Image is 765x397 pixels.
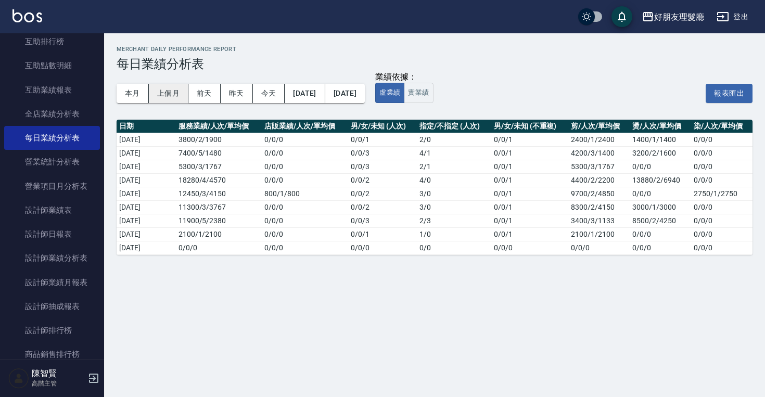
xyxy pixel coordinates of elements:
[4,30,100,54] a: 互助排行榜
[568,187,630,200] td: 9700/2/4850
[117,57,753,71] h3: 每日業績分析表
[417,173,491,187] td: 4 / 0
[568,200,630,214] td: 8300/2/4150
[568,241,630,254] td: 0/0/0
[691,173,753,187] td: 0/0/0
[221,84,253,103] button: 昨天
[253,84,285,103] button: 今天
[654,10,704,23] div: 好朋友理髮廳
[630,133,691,146] td: 1400/1/1400
[491,227,568,241] td: 0 / 0 / 1
[491,241,568,254] td: 0 / 0 / 0
[348,173,417,187] td: 0 / 0 / 2
[117,133,176,146] td: [DATE]
[4,198,100,222] a: 設計師業績表
[630,120,691,133] th: 燙/人次/單均價
[417,241,491,254] td: 0 / 0
[176,241,262,254] td: 0 / 0 / 0
[176,200,262,214] td: 11300 / 3 / 3767
[262,173,348,187] td: 0 / 0 / 0
[417,187,491,200] td: 3 / 0
[630,241,691,254] td: 0/0/0
[568,173,630,187] td: 4400/2/2200
[691,133,753,146] td: 0/0/0
[348,187,417,200] td: 0 / 0 / 2
[117,227,176,241] td: [DATE]
[691,120,753,133] th: 染/人次/單均價
[611,6,632,27] button: save
[4,318,100,342] a: 設計師排行榜
[176,160,262,173] td: 5300 / 3 / 1767
[117,241,176,254] td: [DATE]
[417,133,491,146] td: 2 / 0
[491,214,568,227] td: 0 / 0 / 1
[348,146,417,160] td: 0 / 0 / 3
[4,342,100,366] a: 商品銷售排行榜
[404,83,433,103] button: 實業績
[375,72,433,83] div: 業績依據：
[691,187,753,200] td: 2750/1/2750
[117,173,176,187] td: [DATE]
[285,84,325,103] button: [DATE]
[568,133,630,146] td: 2400/1/2400
[417,120,491,133] th: 指定/不指定 (人次)
[491,187,568,200] td: 0 / 0 / 1
[4,150,100,174] a: 營業統計分析表
[691,146,753,160] td: 0/0/0
[117,187,176,200] td: [DATE]
[491,160,568,173] td: 0 / 0 / 1
[706,87,753,97] a: 報表匯出
[32,368,85,379] h5: 陳智賢
[491,200,568,214] td: 0 / 0 / 1
[4,102,100,126] a: 全店業績分析表
[568,227,630,241] td: 2100/1/2100
[117,120,176,133] th: 日期
[8,368,29,389] img: Person
[176,120,262,133] th: 服務業績/人次/單均價
[117,200,176,214] td: [DATE]
[417,200,491,214] td: 3 / 0
[4,246,100,270] a: 設計師業績分析表
[149,84,188,103] button: 上個月
[4,126,100,150] a: 每日業績分析表
[4,78,100,102] a: 互助業績報表
[417,214,491,227] td: 2 / 3
[176,187,262,200] td: 12450 / 3 / 4150
[491,120,568,133] th: 男/女/未知 (不重複)
[691,227,753,241] td: 0/0/0
[348,214,417,227] td: 0 / 0 / 3
[32,379,85,388] p: 高階主管
[691,200,753,214] td: 0/0/0
[706,84,753,103] button: 報表匯出
[117,120,753,255] table: a dense table
[348,200,417,214] td: 0 / 0 / 2
[117,214,176,227] td: [DATE]
[176,133,262,146] td: 3800 / 2 / 1900
[4,174,100,198] a: 營業項目月分析表
[691,160,753,173] td: 0/0/0
[417,160,491,173] td: 2 / 1
[188,84,221,103] button: 前天
[630,200,691,214] td: 3000/1/3000
[375,83,404,103] button: 虛業績
[691,241,753,254] td: 0/0/0
[348,120,417,133] th: 男/女/未知 (人次)
[348,227,417,241] td: 0 / 0 / 1
[4,294,100,318] a: 設計師抽成報表
[491,146,568,160] td: 0 / 0 / 1
[417,227,491,241] td: 1 / 0
[630,160,691,173] td: 0/0/0
[568,146,630,160] td: 4200/3/1400
[568,160,630,173] td: 5300/3/1767
[491,173,568,187] td: 0 / 0 / 1
[176,146,262,160] td: 7400 / 5 / 1480
[637,6,708,28] button: 好朋友理髮廳
[117,84,149,103] button: 本月
[630,146,691,160] td: 3200/2/1600
[630,227,691,241] td: 0/0/0
[176,173,262,187] td: 18280 / 4 / 4570
[691,214,753,227] td: 0/0/0
[4,271,100,294] a: 設計師業績月報表
[491,133,568,146] td: 0 / 0 / 1
[262,200,348,214] td: 0 / 0 / 0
